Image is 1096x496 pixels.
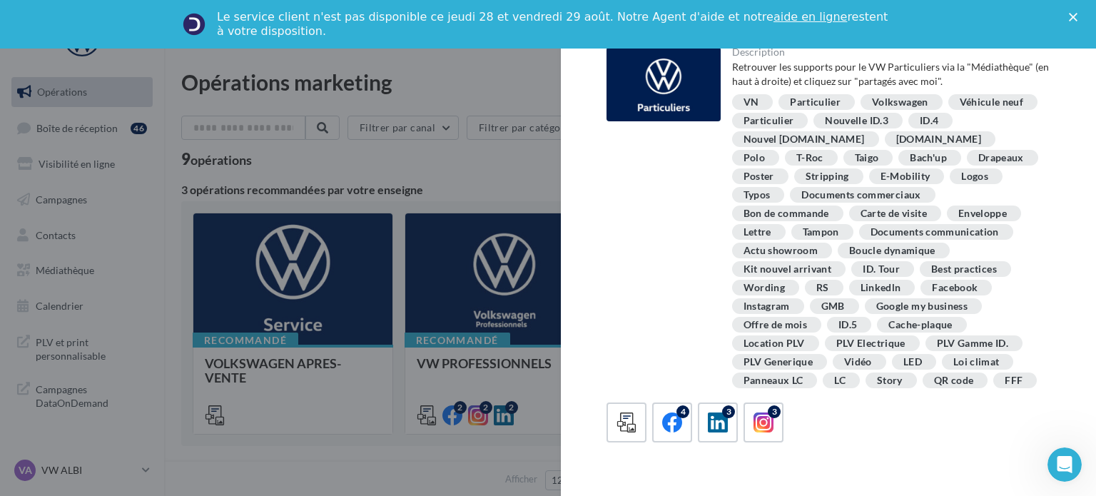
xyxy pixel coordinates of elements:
[806,171,849,182] div: Stripping
[801,190,920,201] div: Documents commerciaux
[744,134,865,145] div: Nouvel [DOMAIN_NAME]
[871,227,999,238] div: Documents communication
[863,264,900,275] div: ID. Tour
[744,116,794,126] div: Particulier
[1005,375,1023,386] div: FFF
[790,97,841,108] div: Particulier
[903,357,922,368] div: LED
[849,246,935,256] div: Boucle dynamique
[836,338,905,349] div: PLV Electrique
[958,208,1007,219] div: Enveloppe
[844,357,872,368] div: Vidéo
[825,116,888,126] div: Nouvelle ID.3
[744,320,808,330] div: Offre de mois
[855,153,879,163] div: Taigo
[744,190,771,201] div: Typos
[803,227,839,238] div: Tampon
[676,405,689,418] div: 4
[861,208,927,219] div: Carte de visite
[932,283,978,293] div: Facebook
[816,283,829,293] div: RS
[937,338,1009,349] div: PLV Gamme ID.
[744,283,785,293] div: Wording
[744,153,765,163] div: Polo
[1069,13,1083,21] div: Fermer
[861,283,901,293] div: Linkedln
[877,375,903,386] div: Story
[744,338,805,349] div: Location PLV
[953,357,1000,368] div: Loi climat
[896,134,982,145] div: [DOMAIN_NAME]
[881,171,930,182] div: E-Mobility
[796,153,823,163] div: T-Roc
[872,97,928,108] div: Volkswagen
[183,13,205,36] img: Profile image for Service-Client
[744,375,803,386] div: Panneaux LC
[217,10,890,39] div: Le service client n'est pas disponible ce jeudi 28 et vendredi 29 août. Notre Agent d'aide et not...
[834,375,846,386] div: LC
[744,301,790,312] div: Instagram
[744,208,829,219] div: Bon de commande
[876,301,968,312] div: Google my business
[732,47,1051,57] div: Description
[744,97,759,108] div: VN
[732,60,1051,88] div: Retrouver les supports pour le VW Particuliers via la "Médiathèque" (en haut à droite) et cliquez...
[934,375,973,386] div: QR code
[744,171,774,182] div: Poster
[961,171,988,182] div: Logos
[773,10,847,24] a: aide en ligne
[910,153,946,163] div: Bach'up
[978,153,1024,163] div: Drapeaux
[888,320,952,330] div: Cache-plaque
[744,357,813,368] div: PLV Generique
[838,320,857,330] div: ID.5
[920,116,938,126] div: ID.4
[744,246,818,256] div: Actu showroom
[960,97,1024,108] div: Véhicule neuf
[768,405,781,418] div: 3
[744,264,832,275] div: Kit nouvel arrivant
[821,301,845,312] div: GMB
[744,227,771,238] div: Lettre
[1047,447,1082,482] iframe: Intercom live chat
[722,405,735,418] div: 3
[931,264,997,275] div: Best practices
